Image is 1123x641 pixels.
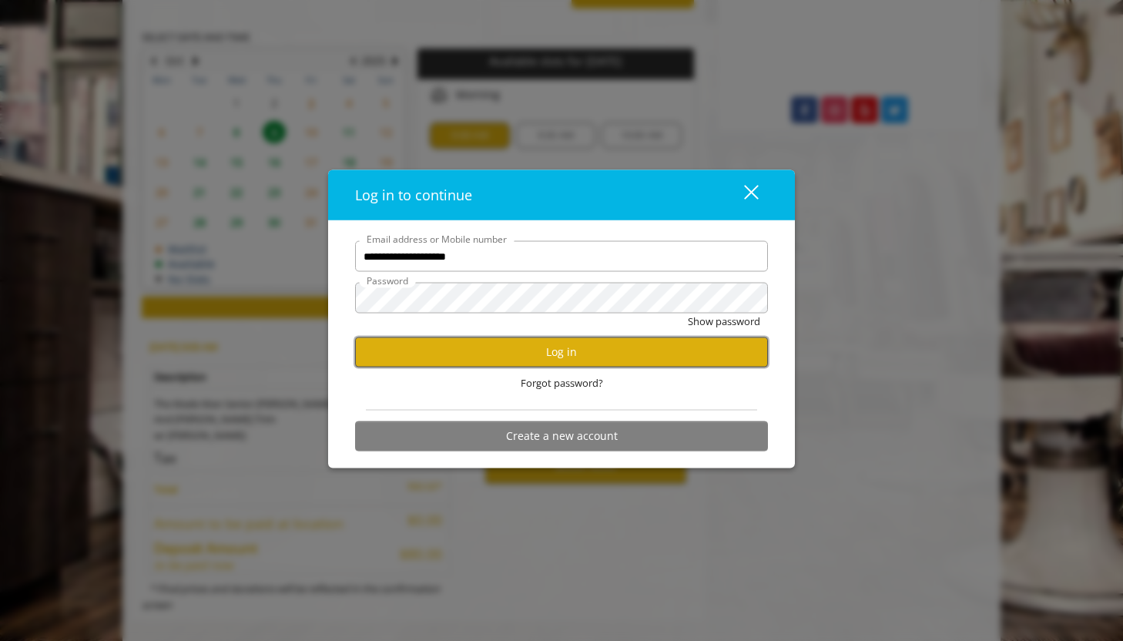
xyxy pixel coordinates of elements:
[716,179,768,210] button: close dialog
[688,314,760,330] button: Show password
[355,186,472,204] span: Log in to continue
[355,283,768,314] input: Password
[359,274,416,288] label: Password
[355,421,768,451] button: Create a new account
[726,183,757,206] div: close dialog
[355,241,768,272] input: Email address or Mobile number
[355,337,768,367] button: Log in
[359,232,515,247] label: Email address or Mobile number
[521,375,603,391] span: Forgot password?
